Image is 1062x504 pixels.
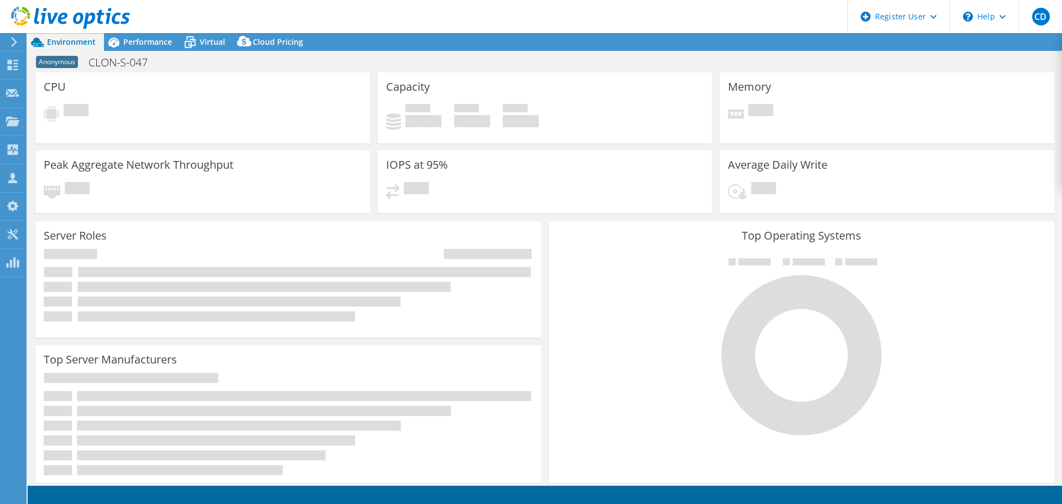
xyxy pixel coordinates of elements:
[404,182,429,197] span: Pending
[123,37,172,47] span: Performance
[64,104,88,119] span: Pending
[44,81,66,93] h3: CPU
[47,37,96,47] span: Environment
[405,104,430,115] span: Used
[503,115,539,127] h4: 0 GiB
[65,182,90,197] span: Pending
[728,159,827,171] h3: Average Daily Write
[963,12,973,22] svg: \n
[454,104,479,115] span: Free
[386,81,430,93] h3: Capacity
[748,104,773,119] span: Pending
[200,37,225,47] span: Virtual
[84,56,165,69] h1: CLON-S-047
[557,230,1046,242] h3: Top Operating Systems
[44,159,233,171] h3: Peak Aggregate Network Throughput
[1032,8,1050,25] span: CD
[405,115,441,127] h4: 0 GiB
[36,56,78,68] span: Anonymous
[386,159,448,171] h3: IOPS at 95%
[253,37,303,47] span: Cloud Pricing
[503,104,528,115] span: Total
[454,115,490,127] h4: 0 GiB
[44,230,107,242] h3: Server Roles
[44,354,177,366] h3: Top Server Manufacturers
[728,81,771,93] h3: Memory
[751,182,776,197] span: Pending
